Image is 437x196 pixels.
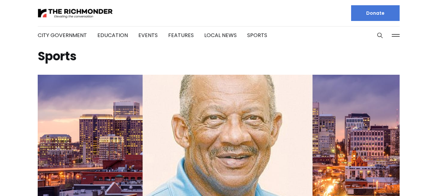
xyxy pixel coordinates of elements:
[168,31,194,39] a: Features
[204,31,237,39] a: Local News
[38,8,113,19] img: The Richmonder
[138,31,158,39] a: Events
[375,30,385,40] button: Search this site
[38,51,400,62] h1: Sports
[382,164,437,196] iframe: portal-trigger
[38,31,87,39] a: City Government
[97,31,128,39] a: Education
[351,5,400,21] a: Donate
[247,31,267,39] a: Sports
